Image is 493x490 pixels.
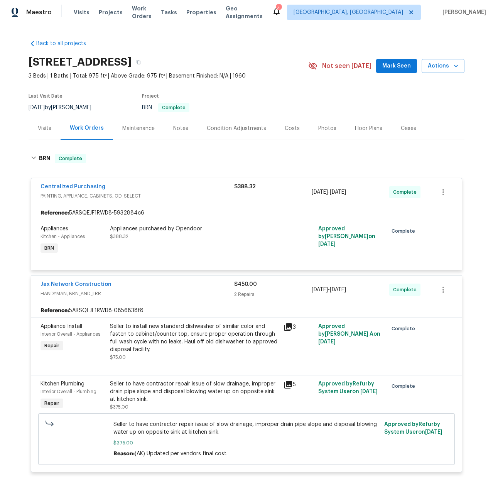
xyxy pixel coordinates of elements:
div: 2 Repairs [234,291,312,298]
div: Visits [38,125,51,132]
span: [DATE] [318,339,336,345]
span: [DATE] [425,429,442,435]
div: Costs [285,125,300,132]
span: Appliances [41,226,68,231]
div: 4 [276,5,281,12]
b: Reference: [41,209,69,217]
span: Interior Overall - Appliances [41,332,100,336]
span: $375.00 [110,405,128,409]
div: Notes [173,125,188,132]
span: - [312,286,346,294]
span: [DATE] [330,287,346,292]
span: [DATE] [318,242,336,247]
span: Not seen [DATE] [322,62,371,70]
span: Geo Assignments [226,5,263,20]
span: Last Visit Date [29,94,62,98]
span: HANDYMAN, BRN_AND_LRR [41,290,234,297]
span: [PERSON_NAME] [439,8,486,16]
span: Appliance Install [41,324,82,329]
div: Seller to have contractor repair issue of slow drainage, improper drain pipe slope and disposal b... [110,380,279,403]
span: Complete [159,105,189,110]
div: Work Orders [70,124,104,132]
span: Properties [186,8,216,16]
span: Complete [392,382,418,390]
div: Floor Plans [355,125,382,132]
button: Actions [422,59,464,73]
span: Maestro [26,8,52,16]
span: Actions [428,61,458,71]
div: Maintenance [122,125,155,132]
span: [DATE] [29,105,45,110]
span: Work Orders [132,5,152,20]
a: Back to all projects [29,40,103,47]
span: BRN [142,105,189,110]
span: Interior Overall - Plumbing [41,389,96,394]
span: (AK) Updated per vendors final cost. [135,451,228,456]
span: Kitchen - Appliances [41,234,85,239]
span: Mark Seen [382,61,411,71]
span: Complete [56,155,85,162]
span: [GEOGRAPHIC_DATA], [GEOGRAPHIC_DATA] [294,8,403,16]
div: Seller to install new standard dishwasher of similar color and fasten to cabinet/counter top, ens... [110,323,279,353]
a: Centralized Purchasing [41,184,105,189]
span: $75.00 [110,355,126,360]
span: BRN [41,244,57,252]
div: Appliances purchased by Opendoor [110,225,279,233]
a: Jax Network Construction [41,282,111,287]
button: Copy Address [132,55,145,69]
button: Mark Seen [376,59,417,73]
div: 3 [284,323,314,332]
span: $375.00 [113,439,380,447]
span: PAINTING, APPLIANCE, CABINETS, OD_SELECT [41,192,234,200]
div: Condition Adjustments [207,125,266,132]
span: - [312,188,346,196]
span: Project [142,94,159,98]
span: Approved by [PERSON_NAME] A on [318,324,380,345]
h2: [STREET_ADDRESS] [29,58,132,66]
span: Projects [99,8,123,16]
div: Cases [401,125,416,132]
div: 5ARSQEJF1RWD8-5932884c6 [31,206,462,220]
span: Approved by Refurby System User on [384,422,442,435]
span: Seller to have contractor repair issue of slow drainage, improper drain pipe slope and disposal b... [113,421,380,436]
div: Photos [318,125,336,132]
span: Reason: [113,451,135,456]
span: [DATE] [312,189,328,195]
span: Approved by [PERSON_NAME] on [318,226,375,247]
b: Reference: [41,307,69,314]
span: Complete [393,286,420,294]
span: Repair [41,342,62,350]
span: Visits [74,8,89,16]
div: BRN Complete [29,146,464,171]
div: 5 [284,380,314,389]
span: Tasks [161,10,177,15]
div: by [PERSON_NAME] [29,103,101,112]
span: [DATE] [360,389,378,394]
span: 3 Beds | 1 Baths | Total: 975 ft² | Above Grade: 975 ft² | Basement Finished: N/A | 1960 [29,72,308,80]
span: Kitchen Plumbing [41,381,84,387]
span: Complete [393,188,420,196]
span: $388.32 [110,234,128,239]
span: Approved by Refurby System User on [318,381,378,394]
h6: BRN [39,154,50,163]
span: Complete [392,325,418,333]
span: $388.32 [234,184,256,189]
span: [DATE] [330,189,346,195]
span: [DATE] [312,287,328,292]
span: Complete [392,227,418,235]
div: 5ARSQEJF1RWD8-0856838f8 [31,304,462,318]
span: $450.00 [234,282,257,287]
span: Repair [41,399,62,407]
